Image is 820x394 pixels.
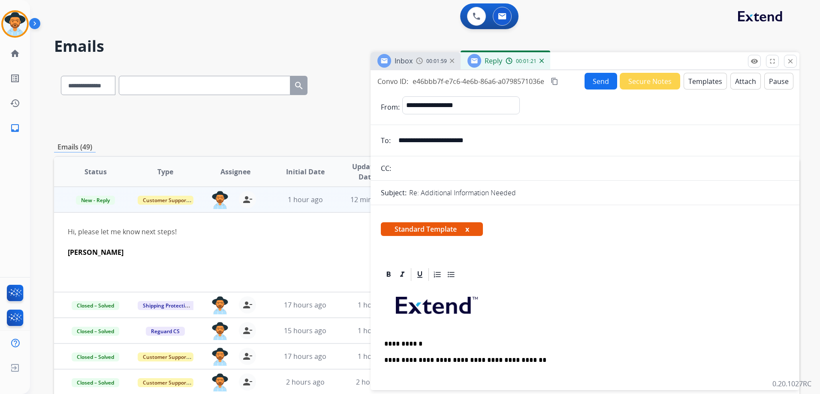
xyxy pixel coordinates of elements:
[381,102,400,112] p: From:
[10,48,20,59] mat-icon: home
[382,268,395,281] div: Bold
[684,73,727,90] button: Templates
[431,268,444,281] div: Ordered List
[220,167,250,177] span: Assignee
[68,248,124,257] b: [PERSON_NAME]
[242,325,253,336] mat-icon: person_remove
[242,377,253,387] mat-icon: person_remove
[288,195,323,204] span: 1 hour ago
[377,76,408,87] p: Convo ID:
[72,301,119,310] span: Closed – Solved
[730,73,761,90] button: Attach
[413,268,426,281] div: Underline
[84,167,107,177] span: Status
[396,268,409,281] div: Italic
[381,188,407,198] p: Subject:
[356,377,395,387] span: 2 hours ago
[68,227,646,257] div: Hi, please let me know next steps!
[211,322,229,340] img: agent-avatar
[54,142,96,152] p: Emails (49)
[381,135,391,146] p: To:
[426,58,447,65] span: 00:01:59
[772,379,811,389] p: 0.20.1027RC
[751,57,758,65] mat-icon: remove_red_eye
[585,73,617,90] button: Send
[516,58,537,65] span: 00:01:21
[358,352,393,361] span: 1 hour ago
[284,300,326,310] span: 17 hours ago
[10,73,20,84] mat-icon: list_alt
[211,373,229,391] img: agent-avatar
[242,194,253,205] mat-icon: person_remove
[395,56,413,66] span: Inbox
[485,56,502,66] span: Reply
[286,377,325,387] span: 2 hours ago
[286,167,325,177] span: Initial Date
[242,351,253,361] mat-icon: person_remove
[72,352,119,361] span: Closed – Solved
[157,167,173,177] span: Type
[138,378,193,387] span: Customer Support
[620,73,680,90] button: Secure Notes
[146,327,185,336] span: Reguard CS
[284,352,326,361] span: 17 hours ago
[138,196,193,205] span: Customer Support
[10,123,20,133] mat-icon: inbox
[381,163,391,173] p: CC:
[211,348,229,366] img: agent-avatar
[72,378,119,387] span: Closed – Solved
[358,326,393,335] span: 1 hour ago
[294,81,304,91] mat-icon: search
[211,296,229,314] img: agent-avatar
[358,300,393,310] span: 1 hour ago
[445,268,458,281] div: Bullet List
[350,195,400,204] span: 12 minutes ago
[211,191,229,209] img: agent-avatar
[381,222,483,236] span: Standard Template
[3,12,27,36] img: avatar
[138,352,193,361] span: Customer Support
[284,326,326,335] span: 15 hours ago
[76,196,115,205] span: New - Reply
[72,327,119,336] span: Closed – Solved
[413,77,544,86] span: e46bbb7f-e7c6-4e6b-86a6-a0798571036e
[409,188,516,198] p: Re: Additional Information Needed
[465,224,469,234] button: x
[347,161,386,182] span: Updated Date
[54,38,799,55] h2: Emails
[551,78,558,85] mat-icon: content_copy
[787,57,794,65] mat-icon: close
[10,98,20,108] mat-icon: history
[242,300,253,310] mat-icon: person_remove
[764,73,793,90] button: Pause
[769,57,776,65] mat-icon: fullscreen
[138,301,196,310] span: Shipping Protection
